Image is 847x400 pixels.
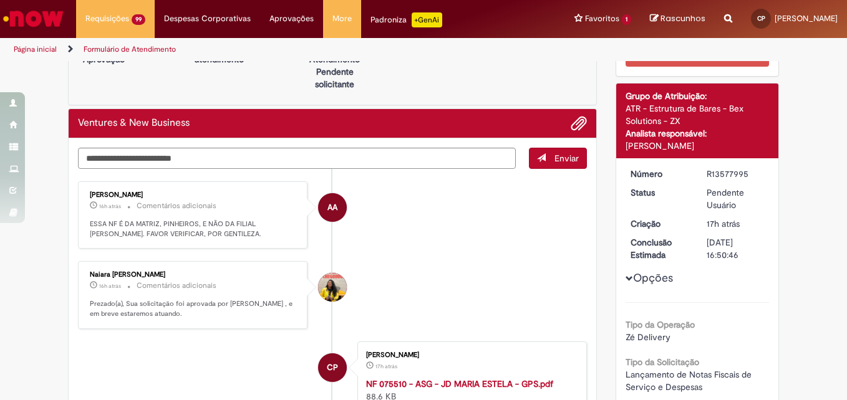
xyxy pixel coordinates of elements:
span: [PERSON_NAME] [775,13,838,24]
div: Carolina De Sousa Piropo [318,353,347,382]
span: Despesas Corporativas [164,12,251,25]
span: 16h atrás [99,282,121,290]
p: Pendente solicitante [304,65,365,90]
b: Tipo da Operação [626,319,695,330]
span: CP [757,14,765,22]
span: AA [327,193,337,222]
a: Rascunhos [650,13,705,25]
span: 17h atrás [375,363,397,370]
b: Tipo da Solicitação [626,356,699,368]
div: Padroniza [370,12,442,27]
a: Página inicial [14,44,57,54]
div: Grupo de Atribuição: [626,90,770,102]
p: ESSA NF É DA MATRIZ, PINHEIROS, E NÃO DA FILIAL [PERSON_NAME]. FAVOR VERIFICAR, POR GENTILEZA. [90,219,298,239]
span: Enviar [554,153,579,164]
span: More [332,12,352,25]
span: Favoritos [585,12,619,25]
dt: Número [621,168,698,180]
span: Lançamento de Notas Fiscais de Serviço e Despesas [626,369,754,393]
time: 29/09/2025 17:12:06 [99,202,121,210]
button: Adicionar anexos [571,115,587,131]
button: Enviar [529,148,587,169]
div: R13577995 [707,168,765,180]
span: 1 [622,14,631,25]
div: Pendente Usuário [707,186,765,211]
span: 17h atrás [707,218,740,229]
ul: Trilhas de página [9,38,555,61]
time: 29/09/2025 16:01:29 [375,363,397,370]
textarea: Digite sua mensagem aqui... [78,148,516,169]
div: Analista responsável: [626,127,770,140]
dt: Conclusão Estimada [621,236,698,261]
div: [DATE] 16:50:46 [707,236,765,261]
div: [PERSON_NAME] [626,140,770,152]
span: CP [327,353,338,383]
div: Adriana Abdalla [318,193,347,222]
span: 99 [132,14,145,25]
span: Zé Delivery [626,331,670,343]
div: Naiara [PERSON_NAME] [90,271,298,279]
a: NF 075510 - ASG - JD MARIA ESTELA - GPS.pdf [366,378,553,389]
span: Requisições [85,12,129,25]
span: 16h atrás [99,202,121,210]
h2: Ventures & New Business Histórico de tíquete [78,118,190,129]
time: 29/09/2025 16:01:32 [707,218,740,229]
a: Formulário de Atendimento [84,44,176,54]
small: Comentários adicionais [137,280,216,291]
dt: Status [621,186,698,199]
span: Rascunhos [661,12,705,24]
p: Prezado(a), Sua solicitação foi aprovada por [PERSON_NAME] , e em breve estaremos atuando. [90,299,298,318]
div: Naiara Domingues Rodrigues Santos [318,273,347,302]
p: +GenAi [412,12,442,27]
dt: Criação [621,217,698,230]
div: [PERSON_NAME] [90,191,298,199]
div: 29/09/2025 16:01:32 [707,217,765,230]
span: Aprovações [269,12,314,25]
time: 29/09/2025 16:50:46 [99,282,121,290]
small: Comentários adicionais [137,201,216,211]
div: [PERSON_NAME] [366,351,574,359]
div: ATR - Estrutura de Bares - Bex Solutions - ZX [626,102,770,127]
img: ServiceNow [1,6,65,31]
